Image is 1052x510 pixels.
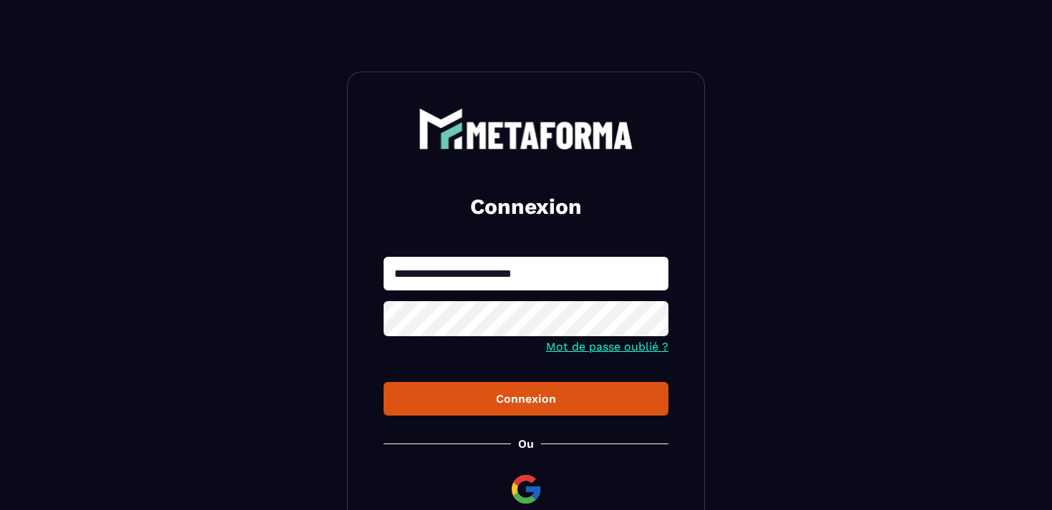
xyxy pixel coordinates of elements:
div: Connexion [395,392,657,406]
img: logo [419,108,633,149]
img: google [509,472,543,506]
button: Connexion [384,382,668,416]
a: Mot de passe oublié ? [546,340,668,353]
p: Ou [518,437,534,451]
a: logo [384,108,668,149]
h2: Connexion [401,192,651,221]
